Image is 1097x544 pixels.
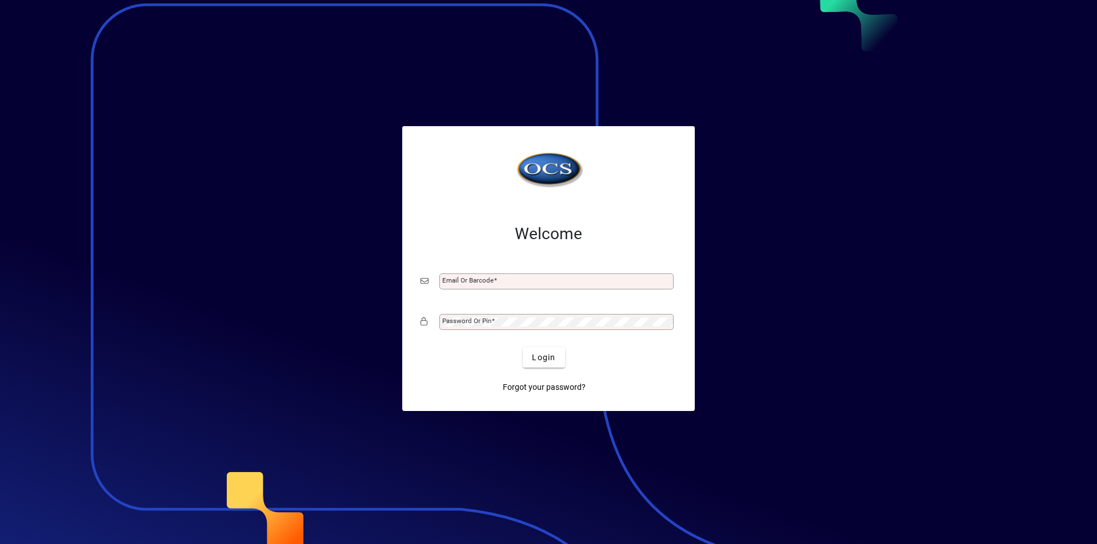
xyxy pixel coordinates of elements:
button: Login [523,347,564,368]
span: Forgot your password? [503,381,586,393]
mat-label: Email or Barcode [442,276,494,284]
h2: Welcome [421,224,676,244]
mat-label: Password or Pin [442,317,491,325]
a: Forgot your password? [498,377,590,397]
span: Login [532,352,555,364]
